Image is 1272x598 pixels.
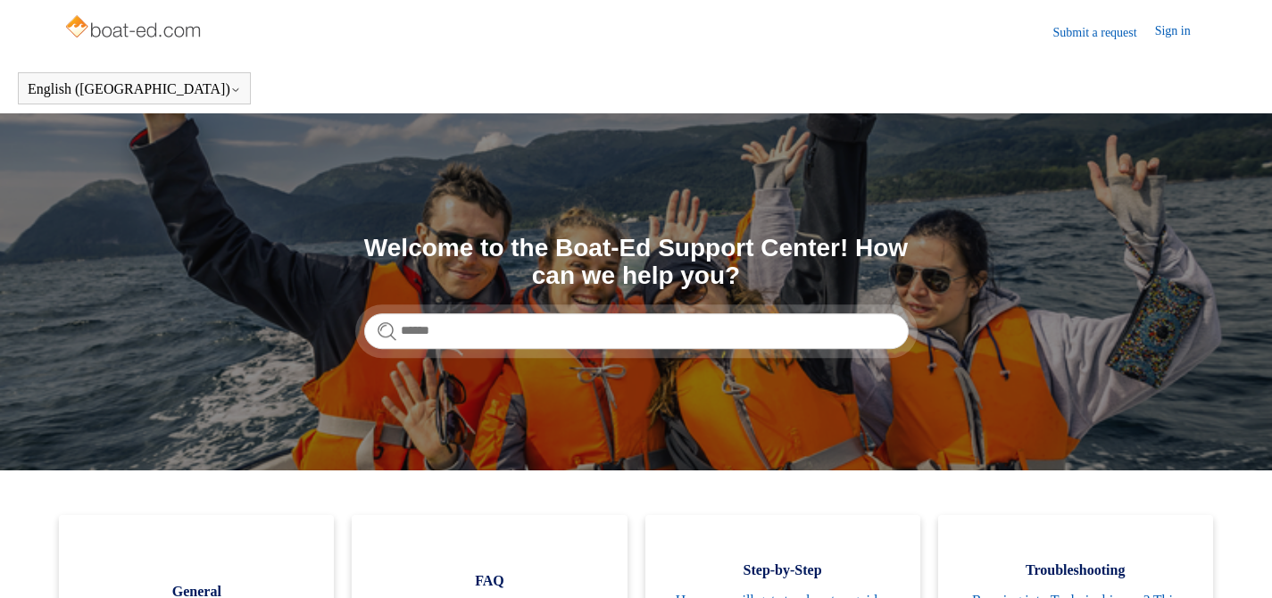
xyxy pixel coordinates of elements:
img: Boat-Ed Help Center home page [63,11,205,46]
input: Search [364,313,909,349]
a: Sign in [1155,21,1209,43]
a: Submit a request [1053,23,1155,42]
div: Live chat [1212,538,1259,585]
span: Step-by-Step [672,560,894,581]
span: Troubleshooting [965,560,1186,581]
h1: Welcome to the Boat-Ed Support Center! How can we help you? [364,235,909,290]
span: FAQ [378,570,600,592]
button: English ([GEOGRAPHIC_DATA]) [28,81,241,97]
